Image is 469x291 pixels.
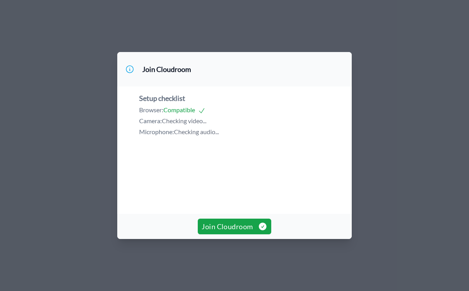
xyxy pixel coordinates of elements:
span: Setup checklist [139,94,185,102]
span: Compatible [163,106,206,113]
span: Checking audio... [174,128,219,135]
span: Checking video... [162,117,206,124]
button: Join Cloudroom [198,219,271,234]
span: Camera: [139,117,162,124]
h3: Join Cloudroom [142,65,191,74]
span: Microphone: [139,128,174,135]
span: Browser: [139,106,163,113]
span: Join Cloudroom [202,221,267,232]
